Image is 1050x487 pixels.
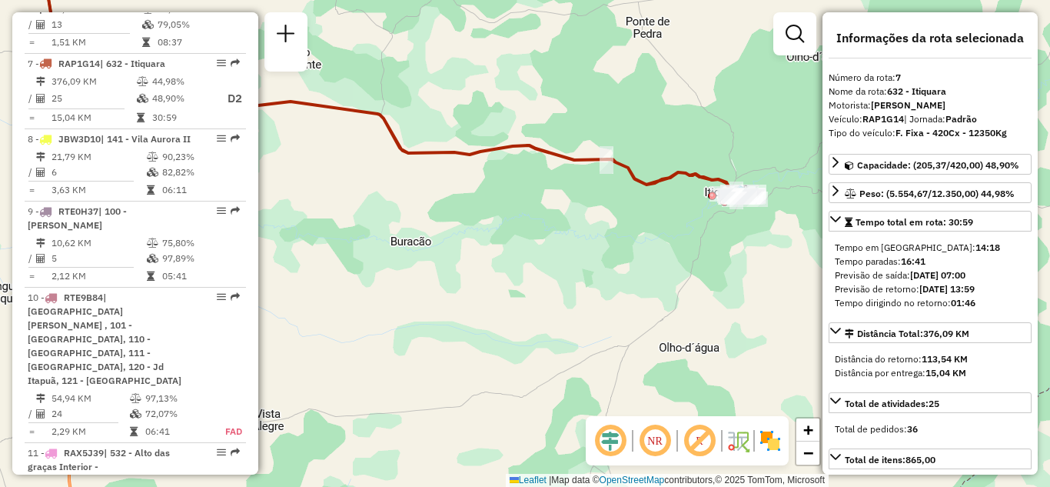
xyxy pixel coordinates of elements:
i: % de utilização do peso [147,238,158,248]
i: % de utilização do peso [137,77,148,86]
i: Tempo total em rota [130,427,138,436]
i: Distância Total [36,152,45,162]
a: Tempo total em rota: 30:59 [829,211,1032,232]
td: 3,63 KM [51,182,146,198]
td: 75,80% [161,235,239,251]
td: 15,04 KM [51,110,136,125]
span: | 632 - Itiquara [100,58,165,69]
i: % de utilização da cubagem [142,20,154,29]
td: / [28,251,35,266]
a: Peso: (5.554,67/12.350,00) 44,98% [829,182,1032,203]
span: Exibir rótulo [681,422,718,459]
img: Exibir/Ocultar setores [758,429,783,453]
td: 6 [51,165,146,180]
td: 25 [51,89,136,108]
i: Total de Atividades [36,94,45,103]
td: 08:37 [157,35,231,50]
div: Motorista: [829,98,1032,112]
i: Total de Atividades [36,254,45,263]
div: Tipo do veículo: [829,126,1032,140]
td: 21,79 KM [51,149,146,165]
span: | [549,475,551,485]
td: / [28,17,35,32]
td: 97,13% [145,391,208,406]
strong: 113,54 KM [922,353,968,365]
span: 10 - [28,292,181,386]
td: 44,98% [151,74,213,89]
span: | [GEOGRAPHIC_DATA][PERSON_NAME] , 101 - [GEOGRAPHIC_DATA], 110 - [GEOGRAPHIC_DATA], 111 - [GEOGR... [28,292,181,386]
strong: 865,00 [905,454,935,465]
div: Total de pedidos: [835,422,1025,436]
a: OpenStreetMap [600,475,665,485]
div: Número da rota: [829,71,1032,85]
td: 13 [51,17,141,32]
a: Nova sessão e pesquisa [271,18,301,53]
i: Total de Atividades [36,168,45,177]
span: | Jornada: [904,113,977,125]
em: Opções [217,58,226,68]
a: Leaflet [510,475,547,485]
strong: 7 [895,72,901,83]
em: Rota exportada [231,448,240,457]
div: Tempo total em rota: 30:59 [829,235,1032,316]
strong: 14:18 [975,242,1000,253]
td: / [28,89,35,108]
p: D2 [214,90,242,108]
div: Tempo paradas: [835,255,1025,269]
div: Tempo dirigindo no retorno: [835,296,1025,310]
div: Total de atividades:25 [829,416,1032,442]
em: Rota exportada [231,134,240,143]
em: Opções [217,206,226,215]
div: Veículo: [829,112,1032,126]
div: Distância Total: [845,327,969,341]
td: = [28,182,35,198]
i: Distância Total [36,394,45,403]
i: Total de Atividades [36,409,45,419]
a: Total de itens:865,00 [829,449,1032,469]
span: Tempo total em rota: 30:59 [856,216,973,228]
i: % de utilização do peso [147,152,158,162]
td: 06:41 [145,424,208,439]
div: Tempo em [GEOGRAPHIC_DATA]: [835,241,1025,255]
span: Peso: (5.554,67/12.350,00) 44,98% [859,188,1015,199]
span: + [803,420,813,439]
i: Distância Total [36,238,45,248]
div: Distância do retorno: [835,352,1025,366]
div: Distância Total:376,09 KM [829,346,1032,386]
span: | 141 - Vila Aurora II [101,133,191,145]
a: Capacidade: (205,37/420,00) 48,90% [829,154,1032,175]
div: Previsão de saída: [835,269,1025,282]
i: % de utilização da cubagem [147,254,158,263]
a: Total de atividades:25 [829,392,1032,413]
td: 30:59 [151,110,213,125]
td: 82,82% [161,165,239,180]
span: RTE0H37 [58,205,98,217]
a: Distância Total:376,09 KM [829,322,1032,343]
a: Zoom in [796,419,819,442]
span: 8 - [28,133,191,145]
span: Total de atividades: [845,398,939,409]
td: 376,09 KM [51,74,136,89]
a: Zoom out [796,442,819,465]
i: Distância Total [36,77,45,86]
td: 79,05% [157,17,231,32]
td: 10,62 KM [51,235,146,251]
i: % de utilização da cubagem [130,409,141,419]
strong: 16:41 [901,255,925,267]
td: 48,90% [151,89,213,108]
i: Tempo total em rota [137,113,145,122]
h4: Informações da rota selecionada [829,31,1032,45]
i: % de utilização da cubagem [147,168,158,177]
div: Distância por entrega: [835,366,1025,380]
span: RTE9B84 [64,292,103,303]
td: 5 [51,251,146,266]
em: Opções [217,292,226,302]
a: Exibir filtros [779,18,810,49]
strong: [PERSON_NAME] [871,99,945,111]
td: / [28,406,35,422]
strong: [DATE] 13:59 [919,283,975,295]
td: = [28,110,35,125]
em: Rota exportada [231,206,240,215]
strong: RAP1G14 [862,113,904,125]
strong: 632 - Itiquara [887,85,946,97]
